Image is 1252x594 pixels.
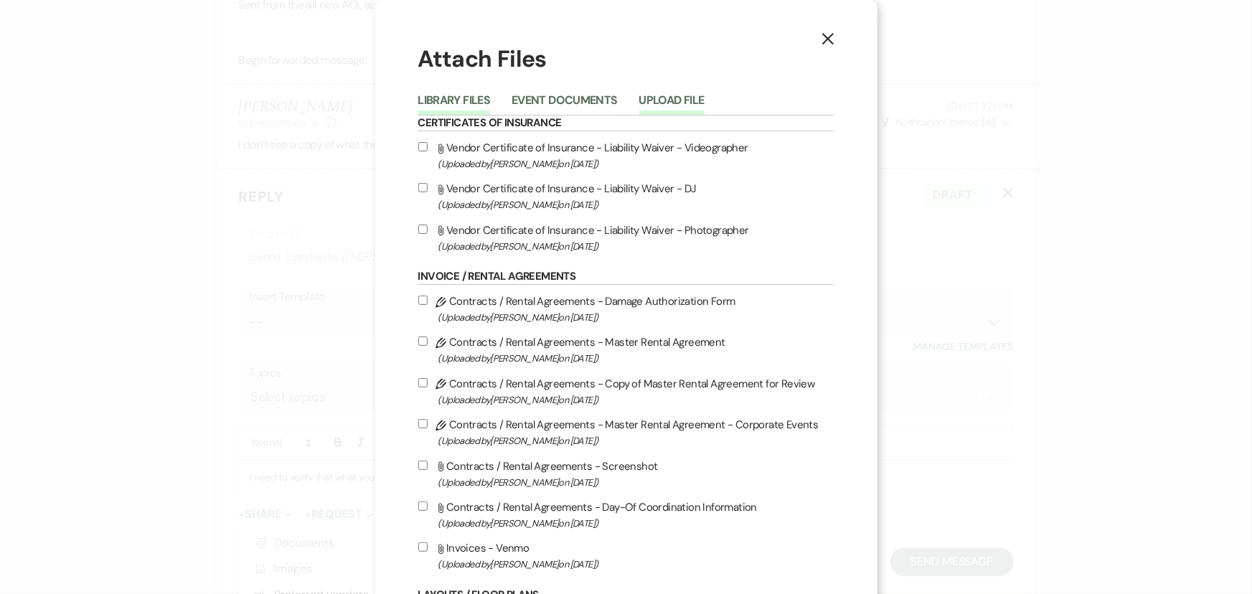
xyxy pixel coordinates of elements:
[438,556,834,572] span: (Uploaded by [PERSON_NAME] on [DATE] )
[418,225,428,234] input: Vendor Certificate of Insurance - Liability Waiver - Photographer(Uploaded by[PERSON_NAME]on [DATE])
[438,309,834,326] span: (Uploaded by [PERSON_NAME] on [DATE] )
[418,138,834,172] label: Vendor Certificate of Insurance - Liability Waiver - Videographer
[418,269,834,285] h6: Invoice / Rental Agreements
[418,183,428,192] input: Vendor Certificate of Insurance - Liability Waiver - DJ(Uploaded by[PERSON_NAME]on [DATE])
[418,142,428,151] input: Vendor Certificate of Insurance - Liability Waiver - Videographer(Uploaded by[PERSON_NAME]on [DATE])
[438,433,834,449] span: (Uploaded by [PERSON_NAME] on [DATE] )
[418,221,834,255] label: Vendor Certificate of Insurance - Liability Waiver - Photographer
[418,461,428,470] input: Contracts / Rental Agreements - Screenshot(Uploaded by[PERSON_NAME]on [DATE])
[512,95,617,115] button: Event Documents
[418,419,428,428] input: Contracts / Rental Agreements - Master Rental Agreement - Corporate Events(Uploaded by[PERSON_NAM...
[438,350,834,367] span: (Uploaded by [PERSON_NAME] on [DATE] )
[418,95,491,115] button: Library Files
[418,415,834,449] label: Contracts / Rental Agreements - Master Rental Agreement - Corporate Events
[438,156,834,172] span: (Uploaded by [PERSON_NAME] on [DATE] )
[418,498,834,532] label: Contracts / Rental Agreements - Day-Of Coordination Information
[438,197,834,213] span: (Uploaded by [PERSON_NAME] on [DATE] )
[438,392,834,408] span: (Uploaded by [PERSON_NAME] on [DATE] )
[438,515,834,532] span: (Uploaded by [PERSON_NAME] on [DATE] )
[418,333,834,367] label: Contracts / Rental Agreements - Master Rental Agreement
[418,296,428,305] input: Contracts / Rental Agreements - Damage Authorization Form(Uploaded by[PERSON_NAME]on [DATE])
[418,542,428,552] input: Invoices - Venmo(Uploaded by[PERSON_NAME]on [DATE])
[418,374,834,408] label: Contracts / Rental Agreements - Copy of Master Rental Agreement for Review
[639,95,705,115] button: Upload File
[438,238,834,255] span: (Uploaded by [PERSON_NAME] on [DATE] )
[418,292,834,326] label: Contracts / Rental Agreements - Damage Authorization Form
[418,43,834,75] h1: Attach Files
[418,501,428,511] input: Contracts / Rental Agreements - Day-Of Coordination Information(Uploaded by[PERSON_NAME]on [DATE])
[438,474,834,491] span: (Uploaded by [PERSON_NAME] on [DATE] )
[418,457,834,491] label: Contracts / Rental Agreements - Screenshot
[418,115,834,131] h6: Certificates of Insurance
[418,179,834,213] label: Vendor Certificate of Insurance - Liability Waiver - DJ
[418,378,428,387] input: Contracts / Rental Agreements - Copy of Master Rental Agreement for Review(Uploaded by[PERSON_NAM...
[418,539,834,572] label: Invoices - Venmo
[418,336,428,346] input: Contracts / Rental Agreements - Master Rental Agreement(Uploaded by[PERSON_NAME]on [DATE])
